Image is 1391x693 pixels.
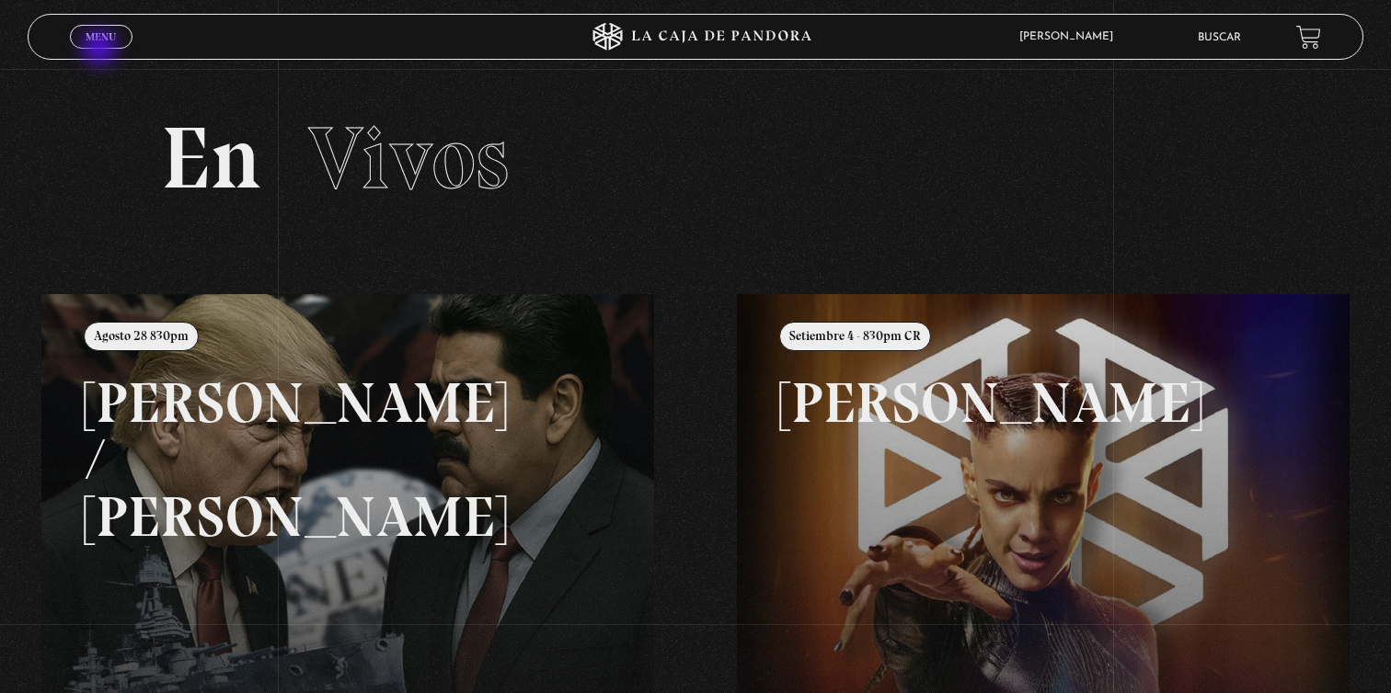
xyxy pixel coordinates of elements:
span: Cerrar [79,47,122,60]
a: Buscar [1198,32,1241,43]
span: Menu [86,31,116,42]
span: [PERSON_NAME] [1010,31,1132,42]
span: Vivos [308,106,509,210]
a: View your shopping cart [1296,25,1321,50]
h2: En [161,115,1229,202]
